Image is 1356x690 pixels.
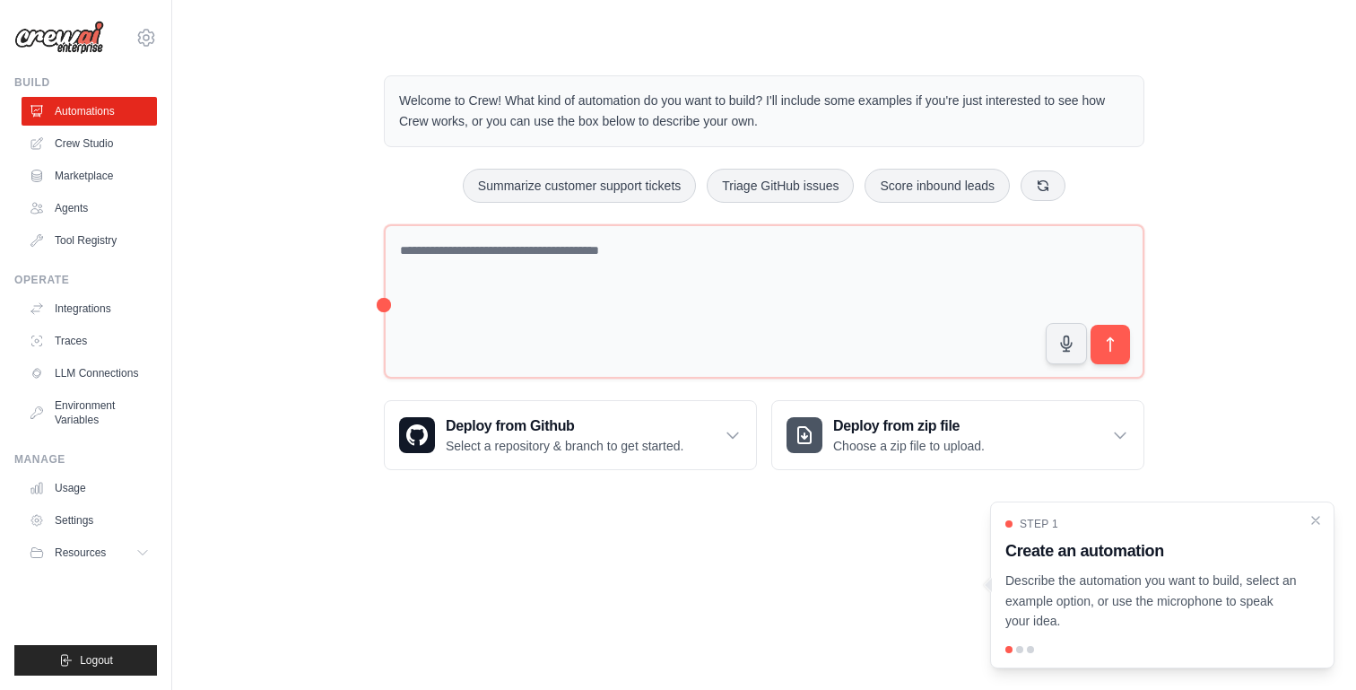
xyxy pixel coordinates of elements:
div: Manage [14,452,157,467]
button: Close walkthrough [1308,513,1323,528]
a: Tool Registry [22,226,157,255]
button: Logout [14,645,157,676]
a: Integrations [22,294,157,323]
span: Resources [55,546,106,560]
span: Logout [80,653,113,668]
div: Operate [14,273,157,287]
a: Environment Variables [22,391,157,434]
h3: Deploy from zip file [833,415,985,437]
button: Resources [22,538,157,567]
a: Marketplace [22,162,157,190]
span: Step 1 [1020,517,1058,531]
button: Triage GitHub issues [707,169,854,203]
p: Welcome to Crew! What kind of automation do you want to build? I'll include some examples if you'... [399,91,1129,132]
p: Describe the automation you want to build, select an example option, or use the microphone to spe... [1005,571,1298,632]
p: Choose a zip file to upload. [833,437,985,455]
button: Score inbound leads [865,169,1010,203]
h3: Create an automation [1005,538,1298,563]
a: Automations [22,97,157,126]
a: LLM Connections [22,359,157,388]
a: Agents [22,194,157,223]
p: Select a repository & branch to get started. [446,437,683,455]
a: Crew Studio [22,129,157,158]
a: Traces [22,327,157,355]
div: Build [14,75,157,90]
a: Usage [22,474,157,502]
button: Summarize customer support tickets [463,169,696,203]
a: Settings [22,506,157,535]
img: Logo [14,21,104,55]
h3: Deploy from Github [446,415,683,437]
